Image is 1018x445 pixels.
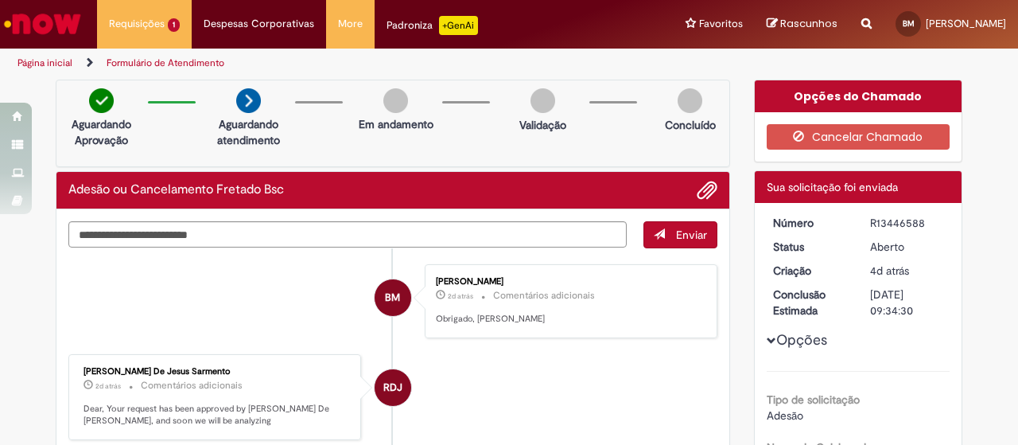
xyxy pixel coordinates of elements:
[761,215,859,231] dt: Número
[107,57,224,69] a: Formulário de Atendimento
[870,263,909,278] span: 4d atrás
[84,403,348,427] p: Dear, Your request has been approved by [PERSON_NAME] De [PERSON_NAME], and soon we will be analy...
[448,291,473,301] time: 27/08/2025 13:20:23
[2,8,84,40] img: ServiceNow
[448,291,473,301] span: 2d atrás
[665,117,716,133] p: Concluído
[439,16,478,35] p: +GenAi
[678,88,702,113] img: img-circle-grey.png
[870,215,944,231] div: R13446588
[383,369,402,407] span: RDJ
[168,18,180,32] span: 1
[204,16,314,32] span: Despesas Corporativas
[493,289,595,303] small: Comentários adicionais
[870,263,944,279] div: 26/08/2025 08:06:00
[767,17,837,32] a: Rascunhos
[643,221,717,248] button: Enviar
[383,88,408,113] img: img-circle-grey.png
[676,228,707,242] span: Enviar
[84,367,348,377] div: [PERSON_NAME] De Jesus Sarmento
[530,88,555,113] img: img-circle-grey.png
[697,180,717,201] button: Adicionar anexos
[761,239,859,255] dt: Status
[519,117,566,133] p: Validação
[17,57,72,69] a: Página inicial
[761,287,859,318] dt: Conclusão Estimada
[236,88,261,113] img: arrow-next.png
[767,392,860,407] b: Tipo de solicitação
[141,379,243,392] small: Comentários adicionais
[767,180,898,194] span: Sua solicitação foi enviada
[95,381,121,391] time: 27/08/2025 09:34:30
[68,183,284,197] h2: Adesão ou Cancelamento Fretado Bsc Histórico de tíquete
[68,221,627,248] textarea: Digite sua mensagem aqui...
[436,277,701,287] div: [PERSON_NAME]
[767,124,950,150] button: Cancelar Chamado
[761,263,859,279] dt: Criação
[359,116,433,132] p: Em andamento
[385,279,400,317] span: BM
[375,369,411,406] div: Robson De Jesus Sarmento
[870,287,944,318] div: [DATE] 09:34:30
[870,239,944,255] div: Aberto
[63,116,140,148] p: Aguardando Aprovação
[767,408,803,423] span: Adesão
[387,16,478,35] div: Padroniza
[12,49,666,78] ul: Trilhas de página
[780,16,837,31] span: Rascunhos
[375,279,411,316] div: Bruno Marinho
[903,18,915,29] span: BM
[89,88,114,113] img: check-circle-green.png
[210,116,287,148] p: Aguardando atendimento
[755,80,962,112] div: Opções do Chamado
[338,16,363,32] span: More
[926,17,1006,30] span: [PERSON_NAME]
[699,16,743,32] span: Favoritos
[436,313,701,326] p: Obrigado, [PERSON_NAME]
[95,381,121,391] span: 2d atrás
[109,16,165,32] span: Requisições
[870,263,909,278] time: 26/08/2025 08:06:00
